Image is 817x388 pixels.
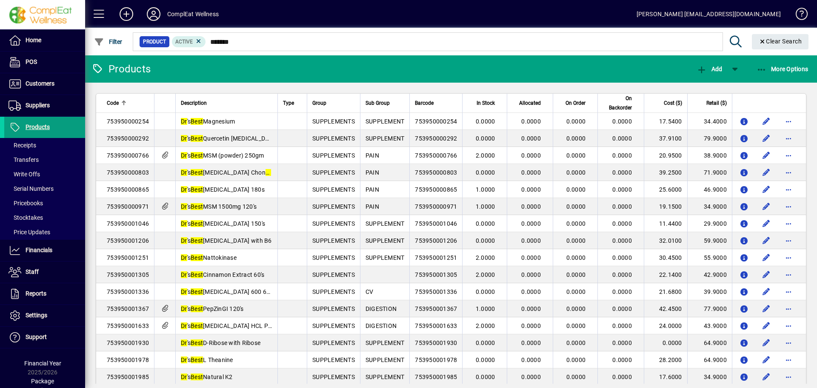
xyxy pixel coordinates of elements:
span: SUPPLEMENTS [312,203,355,210]
a: Price Updates [4,225,85,239]
span: CV [366,288,374,295]
a: Knowledge Base [789,2,806,29]
div: Group [312,98,355,108]
button: Edit [760,132,773,145]
button: More options [782,302,795,316]
button: More options [782,285,795,299]
a: Support [4,327,85,348]
span: 0.0000 [612,186,632,193]
span: 0.0000 [612,135,632,142]
span: SUPPLEMENTS [312,305,355,312]
span: 0.0000 [566,203,586,210]
span: 0.0000 [476,220,495,227]
button: Edit [760,302,773,316]
span: 753950001930 [107,339,149,346]
span: SUPPLEMENT [366,254,405,261]
td: 34.9000 [687,198,732,215]
em: Best [191,220,203,227]
button: Edit [760,251,773,264]
td: 64.9000 [687,334,732,351]
span: 0.0000 [566,322,586,329]
span: Price Updates [9,229,50,236]
button: Add [113,6,140,22]
button: More options [782,115,795,128]
a: Pricebooks [4,196,85,210]
span: 0.0000 [521,186,541,193]
span: 0.0000 [612,339,632,346]
span: 2.0000 [476,254,495,261]
span: 0.0000 [566,169,586,176]
td: 39.9000 [687,283,732,300]
span: 0.0000 [612,271,632,278]
span: SUPPLEMENTS [312,135,355,142]
span: 0.0000 [476,237,495,244]
em: Best [191,339,203,346]
span: 753950000254 [415,118,457,125]
button: Add [694,61,724,77]
button: Edit [760,370,773,384]
span: SUPPLEMENTS [312,254,355,261]
a: Reports [4,283,85,305]
button: More options [782,370,795,384]
td: 11.4400 [644,215,687,232]
span: 's Nattokinase [181,254,237,261]
span: 0.0000 [521,203,541,210]
em: Best [191,237,203,244]
em: Best [191,186,203,193]
td: 64.9000 [687,351,732,368]
span: Write Offs [9,171,40,178]
span: 0.0000 [521,339,541,346]
span: 753950001930 [415,339,457,346]
span: 753950000292 [415,135,457,142]
span: 0.0000 [612,288,632,295]
span: 753950000803 [107,169,149,176]
td: 28.2000 [644,351,687,368]
a: Suppliers [4,95,85,116]
button: More options [782,183,795,196]
span: 753950001206 [107,237,149,244]
span: More Options [757,66,808,72]
td: 42.9000 [687,266,732,283]
span: 's [MEDICAL_DATA] with B6 [181,237,272,244]
span: In Stock [477,98,495,108]
button: Edit [760,149,773,162]
em: Dr [181,220,187,227]
span: DIGESTION [366,322,397,329]
em: Best [191,288,203,295]
span: On Backorder [603,94,632,112]
span: Settings [26,312,47,319]
span: 753950000766 [415,152,457,159]
span: 0.0000 [612,254,632,261]
span: Filter [94,38,123,45]
span: 753950001206 [415,237,457,244]
span: 0.0000 [566,237,586,244]
span: SUPPLEMENTS [312,271,355,278]
span: Stocktakes [9,214,43,221]
span: SUPPLEMENT [366,356,405,363]
span: 753950000292 [107,135,149,142]
span: 0.0000 [566,220,586,227]
span: SUPPLEMENT [366,135,405,142]
span: 753950001251 [107,254,149,261]
span: Sub Group [366,98,390,108]
button: More Options [754,61,811,77]
button: Profile [140,6,167,22]
td: 77.9000 [687,300,732,317]
button: Filter [92,34,125,49]
button: More options [782,336,795,350]
div: ComplEat Wellness [167,7,219,21]
div: Type [283,98,302,108]
div: In Stock [468,98,503,108]
span: 0.0000 [612,220,632,227]
span: 753950000766 [107,152,149,159]
button: Edit [760,183,773,196]
span: Serial Numbers [9,185,54,192]
td: 42.4500 [644,300,687,317]
span: 2.0000 [476,271,495,278]
span: 753950001633 [415,322,457,329]
span: 's PepZinGI 120's [181,305,244,312]
span: 753950001367 [107,305,149,312]
span: Reports [26,290,46,297]
button: More options [782,268,795,282]
a: Write Offs [4,167,85,181]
